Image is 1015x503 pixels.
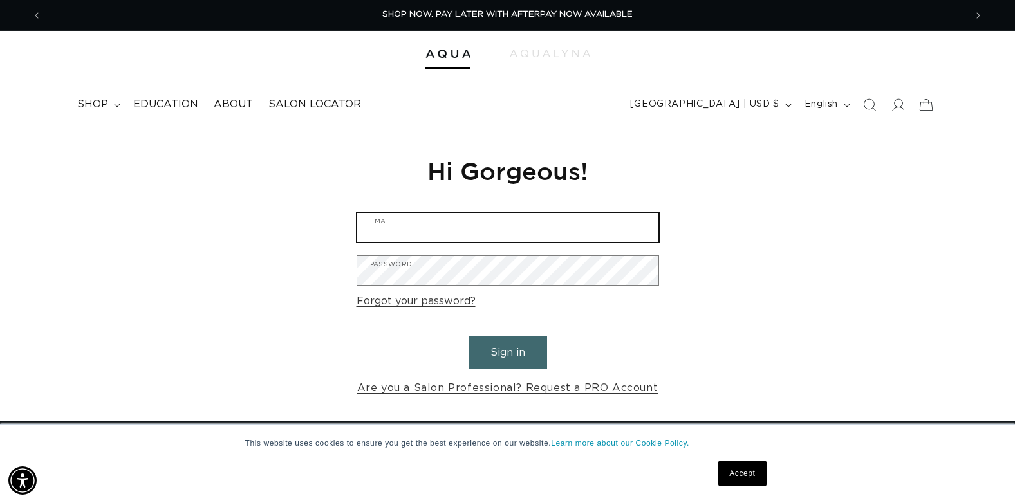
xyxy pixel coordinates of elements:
span: About [214,98,253,111]
button: Previous announcement [23,3,51,28]
span: shop [77,98,108,111]
img: Aqua Hair Extensions [425,50,470,59]
a: Are you a Salon Professional? Request a PRO Account [357,379,658,398]
button: Next announcement [964,3,992,28]
a: Accept [718,461,766,486]
a: Education [126,90,206,119]
summary: Search [855,91,884,119]
h1: Hi Gorgeous! [357,155,659,187]
a: About [206,90,261,119]
p: This website uses cookies to ensure you get the best experience on our website. [245,437,770,449]
input: Email [357,213,658,242]
button: [GEOGRAPHIC_DATA] | USD $ [622,93,797,117]
summary: shop [70,90,126,119]
span: Education [133,98,198,111]
a: Salon Locator [261,90,369,119]
span: [GEOGRAPHIC_DATA] | USD $ [630,98,779,111]
a: Learn more about our Cookie Policy. [551,439,689,448]
button: Sign in [469,336,547,369]
span: English [805,98,838,111]
div: Accessibility Menu [8,466,37,495]
span: Salon Locator [268,98,361,111]
span: SHOP NOW. PAY LATER WITH AFTERPAY NOW AVAILABLE [382,10,633,19]
iframe: Chat Widget [844,364,1015,503]
button: English [797,93,855,117]
img: aqualyna.com [510,50,590,57]
a: Forgot your password? [357,292,476,311]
